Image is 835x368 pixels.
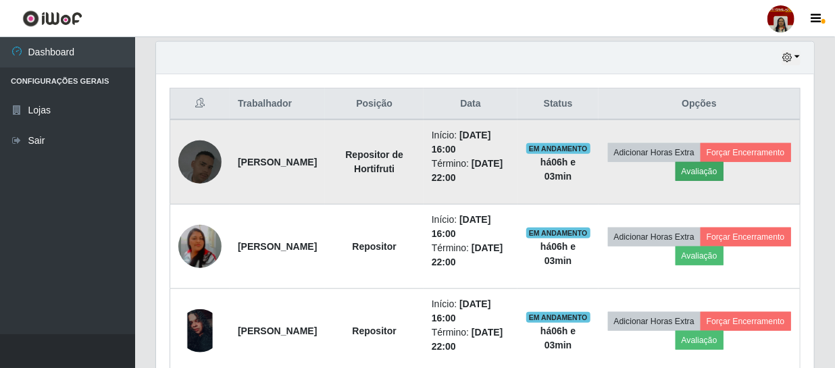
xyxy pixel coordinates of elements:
[432,325,509,354] li: Término:
[540,241,576,266] strong: há 06 h e 03 min
[608,228,701,246] button: Adicionar Horas Extra
[599,88,800,120] th: Opções
[540,157,576,182] strong: há 06 h e 03 min
[540,325,576,350] strong: há 06 h e 03 min
[325,88,423,120] th: Posição
[22,10,82,27] img: CoreUI Logo
[432,297,509,325] li: Início:
[517,88,599,120] th: Status
[526,312,590,323] span: EM ANDAMENTO
[608,143,701,162] button: Adicionar Horas Extra
[432,241,509,269] li: Término:
[432,298,491,323] time: [DATE] 16:00
[432,128,509,157] li: Início:
[526,228,590,238] span: EM ANDAMENTO
[701,228,791,246] button: Forçar Encerramento
[608,312,701,331] button: Adicionar Horas Extra
[353,325,397,336] strong: Repositor
[238,241,317,252] strong: [PERSON_NAME]
[238,157,317,167] strong: [PERSON_NAME]
[432,213,509,241] li: Início:
[701,312,791,331] button: Forçar Encerramento
[701,143,791,162] button: Forçar Encerramento
[353,241,397,252] strong: Repositor
[178,309,222,352] img: 1704829522631.jpeg
[238,325,317,336] strong: [PERSON_NAME]
[424,88,517,120] th: Data
[230,88,325,120] th: Trabalhador
[676,331,724,350] button: Avaliação
[432,214,491,239] time: [DATE] 16:00
[432,157,509,185] li: Término:
[178,221,222,271] img: 1685835245647.jpeg
[432,130,491,155] time: [DATE] 16:00
[676,162,724,181] button: Avaliação
[345,149,403,174] strong: Repositor de Hortifruti
[676,246,724,265] button: Avaliação
[526,143,590,154] span: EM ANDAMENTO
[178,124,222,201] img: 1756946405687.jpeg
